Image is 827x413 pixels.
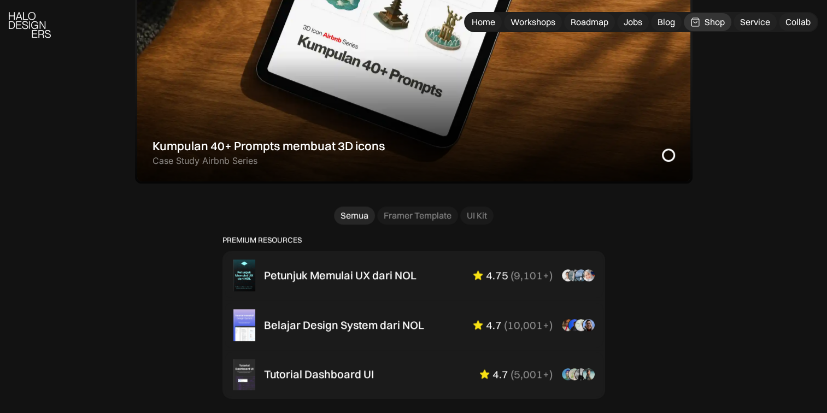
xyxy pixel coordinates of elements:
div: Semua [341,210,368,221]
div: ( [504,318,507,332]
div: Home [472,16,495,28]
a: Tutorial Dashboard UI4.7(5,001+) [225,352,603,397]
a: Petunjuk Memulai UX dari NOL4.75(9,101+) [225,253,603,298]
div: Roadmap [571,16,608,28]
a: Belajar Design System dari NOL4.7(10,001+) [225,303,603,347]
div: Jobs [624,16,642,28]
div: 5,001+ [514,368,549,381]
div: Blog [658,16,675,28]
div: 10,001+ [507,318,549,332]
div: Petunjuk Memulai UX dari NOL [264,269,417,282]
a: Workshops [504,13,562,31]
div: Workshops [511,16,555,28]
div: Belajar Design System dari NOL [264,318,424,332]
div: Service [740,16,770,28]
div: ) [549,368,553,381]
div: ( [511,269,514,282]
div: Framer Template [384,210,451,221]
div: 4.7 [492,368,508,381]
div: ( [511,368,514,381]
div: Shop [705,16,725,28]
a: Roadmap [564,13,615,31]
div: 4.75 [486,269,508,282]
a: Home [465,13,502,31]
a: Collab [779,13,817,31]
a: Service [734,13,777,31]
div: 9,101+ [514,269,549,282]
div: UI Kit [467,210,487,221]
div: Collab [785,16,811,28]
div: Tutorial Dashboard UI [264,368,374,381]
a: Jobs [617,13,649,31]
div: ) [549,269,553,282]
p: PREMIUM RESOURCES [222,235,605,245]
div: ) [549,318,553,332]
a: Shop [684,13,731,31]
div: 4.7 [486,318,502,332]
a: Blog [651,13,682,31]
